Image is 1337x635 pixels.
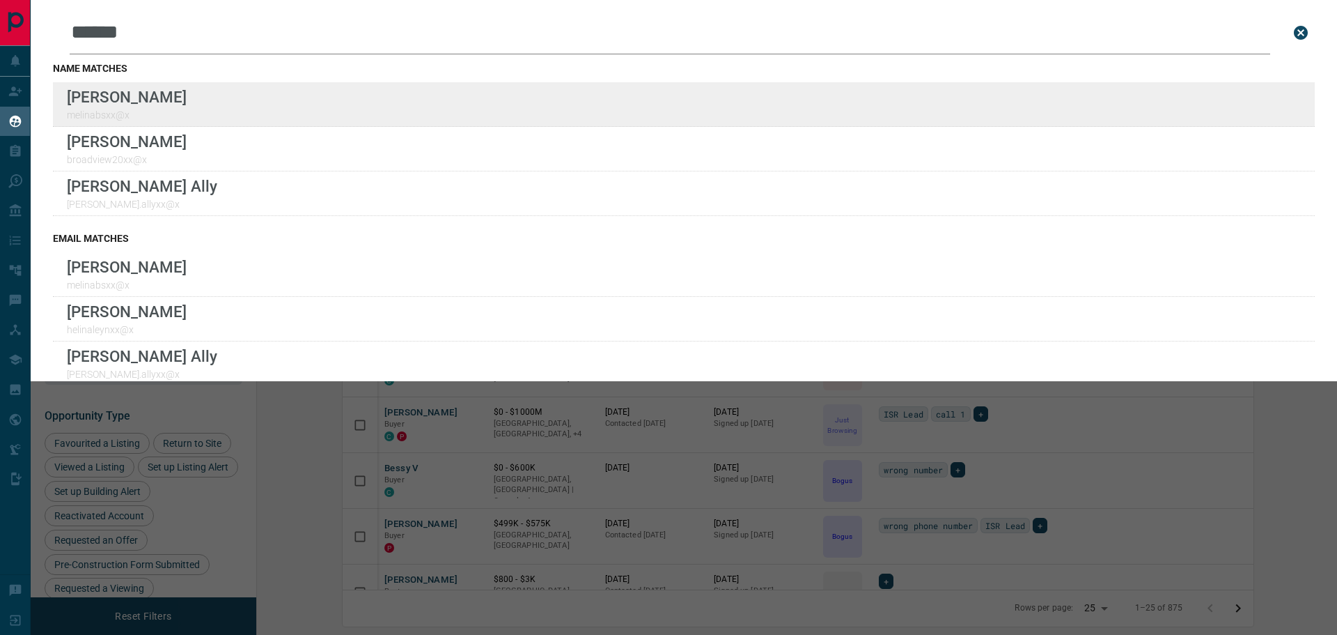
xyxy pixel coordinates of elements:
p: [PERSON_NAME] [67,88,187,106]
h3: name matches [53,63,1315,74]
p: broadview20xx@x [67,154,187,165]
p: [PERSON_NAME] [67,303,187,321]
p: helinaleynxx@x [67,324,187,335]
h3: email matches [53,233,1315,244]
p: [PERSON_NAME].allyxx@x [67,199,217,210]
p: [PERSON_NAME] Ally [67,177,217,195]
p: [PERSON_NAME].allyxx@x [67,369,217,380]
p: [PERSON_NAME] Ally [67,347,217,365]
button: close search bar [1287,19,1315,47]
p: melinabsxx@x [67,109,187,121]
p: melinabsxx@x [67,280,187,291]
p: [PERSON_NAME] [67,132,187,151]
p: [PERSON_NAME] [67,258,187,276]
